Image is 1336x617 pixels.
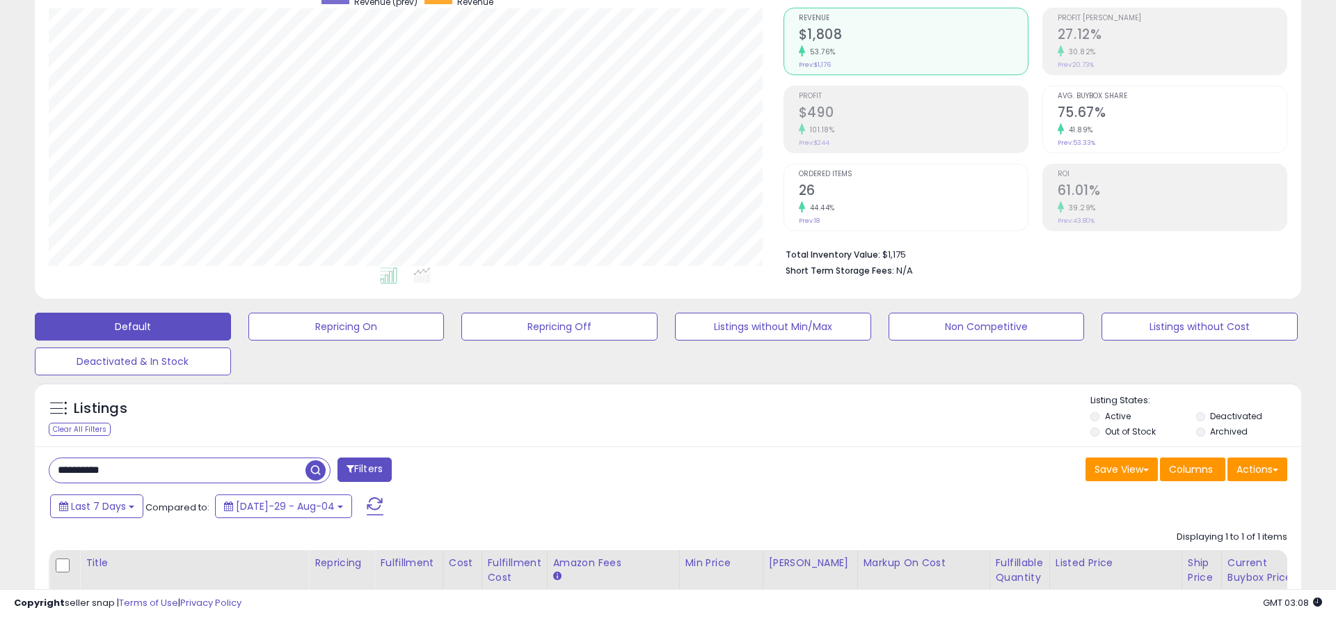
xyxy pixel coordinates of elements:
button: Filters [337,458,392,482]
small: Prev: $1,176 [799,61,831,69]
h2: 61.01% [1058,182,1287,201]
button: Non Competitive [889,313,1085,341]
span: Avg. Buybox Share [1058,93,1287,100]
div: Displaying 1 to 1 of 1 items [1177,531,1287,544]
span: Compared to: [145,501,209,514]
label: Deactivated [1210,410,1262,422]
span: Profit [799,93,1028,100]
b: Total Inventory Value: [786,249,880,260]
span: Last 7 Days [71,499,126,513]
div: Fulfillment Cost [488,556,541,585]
th: The percentage added to the cost of goods (COGS) that forms the calculator for Min & Max prices. [857,550,989,605]
div: seller snap | | [14,597,241,610]
small: Prev: 53.33% [1058,139,1095,147]
button: Deactivated & In Stock [35,347,231,375]
strong: Copyright [14,596,65,609]
small: 39.29% [1064,203,1096,213]
button: [DATE]-29 - Aug-04 [215,494,352,518]
span: [DATE]-29 - Aug-04 [236,499,335,513]
span: Columns [1169,462,1213,476]
span: Ordered Items [799,171,1028,178]
button: Last 7 Days [50,494,143,518]
span: Profit [PERSON_NAME] [1058,15,1287,22]
p: Listing States: [1090,394,1301,407]
div: Fulfillment [380,556,436,570]
small: 30.82% [1064,47,1096,57]
label: Out of Stock [1105,425,1156,437]
span: Revenue [799,15,1028,22]
button: Actions [1227,458,1287,481]
h2: 75.67% [1058,104,1287,123]
small: 41.89% [1064,125,1093,135]
h2: $490 [799,104,1028,123]
button: Repricing On [248,313,445,341]
div: Title [86,556,303,570]
small: Prev: 20.73% [1058,61,1094,69]
div: Markup on Cost [864,556,984,570]
div: Fulfillable Quantity [996,556,1044,585]
div: [PERSON_NAME] [769,556,852,570]
h2: $1,808 [799,26,1028,45]
h2: 26 [799,182,1028,201]
div: Clear All Filters [49,423,111,436]
small: Prev: 18 [799,217,820,225]
div: Repricing [315,556,368,570]
small: Prev: 43.80% [1058,217,1095,225]
span: N/A [896,264,913,277]
button: Listings without Min/Max [675,313,871,341]
span: 2025-08-12 03:08 GMT [1263,596,1322,609]
li: $1,175 [786,245,1277,262]
div: Min Price [685,556,757,570]
a: Terms of Use [119,596,178,609]
div: Ship Price [1188,556,1216,585]
button: Columns [1160,458,1225,481]
button: Listings without Cost [1102,313,1298,341]
h5: Listings [74,399,127,419]
b: Short Term Storage Fees: [786,265,894,276]
small: Prev: $244 [799,139,829,147]
button: Repricing Off [461,313,658,341]
small: 53.76% [805,47,836,57]
label: Active [1105,410,1131,422]
button: Save View [1085,458,1158,481]
small: Amazon Fees. [553,570,562,583]
label: Archived [1210,425,1248,437]
h2: 27.12% [1058,26,1287,45]
div: Listed Price [1056,556,1176,570]
div: Current Buybox Price [1227,556,1299,585]
small: 101.18% [805,125,835,135]
span: ROI [1058,171,1287,178]
button: Default [35,313,231,341]
small: 44.44% [805,203,835,213]
div: Cost [449,556,476,570]
a: Privacy Policy [180,596,241,609]
div: Amazon Fees [553,556,674,570]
